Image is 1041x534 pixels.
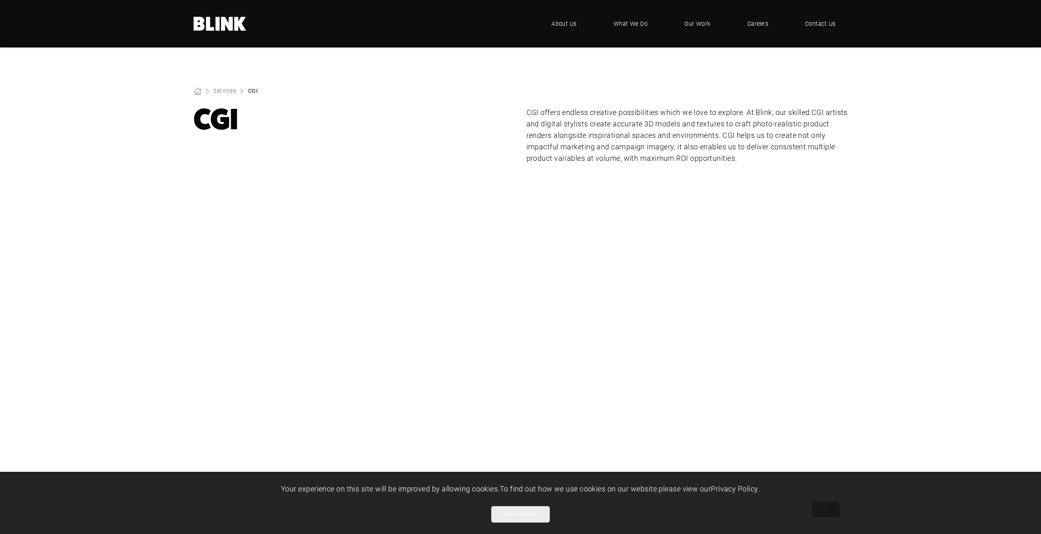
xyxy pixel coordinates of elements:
a: Services [213,87,236,95]
span: Our Work [684,19,710,28]
a: CGI [248,87,258,95]
a: Home [193,17,247,31]
span: About Us [551,19,577,28]
a: About Us [539,11,589,36]
span: Contact Us [805,19,836,28]
a: Careers [735,11,780,36]
h1: CGI [193,107,515,133]
a: What We Do [601,11,660,36]
a: Contact Us [793,11,848,36]
span: What We Do [614,19,648,28]
li: 1 of 1 [188,203,848,525]
a: Privacy Policy [711,484,758,493]
a: Our Work [672,11,723,36]
button: Allow cookies [491,506,550,523]
p: CGI offers endless creative possibilities which we love to explore. At Blink, our skilled CGI art... [526,107,848,164]
span: Your experience on this site will be improved by allowing cookies. To find out how we use cookies... [281,484,760,493]
span: Careers [747,19,768,28]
